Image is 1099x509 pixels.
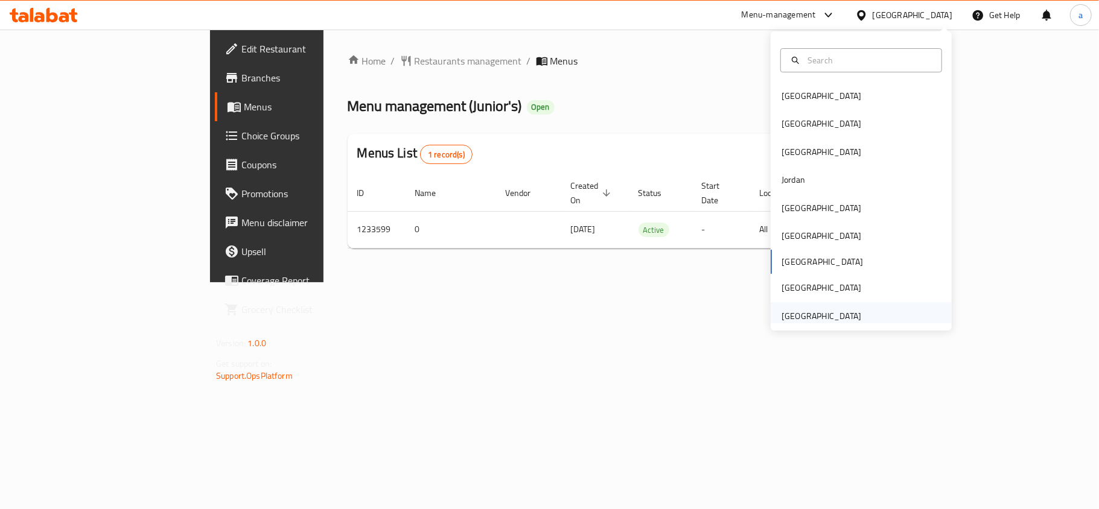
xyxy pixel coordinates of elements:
[742,8,816,22] div: Menu-management
[348,175,948,248] table: enhanced table
[244,100,384,114] span: Menus
[406,211,496,248] td: 0
[241,244,384,259] span: Upsell
[215,208,393,237] a: Menu disclaimer
[782,201,861,215] div: [GEOGRAPHIC_DATA]
[415,186,452,200] span: Name
[247,335,266,351] span: 1.0.0
[215,34,393,63] a: Edit Restaurant
[803,54,934,67] input: Search
[241,128,384,143] span: Choice Groups
[702,179,736,207] span: Start Date
[241,71,384,85] span: Branches
[527,54,531,68] li: /
[215,150,393,179] a: Coupons
[782,281,861,294] div: [GEOGRAPHIC_DATA]
[550,54,578,68] span: Menus
[506,186,547,200] span: Vendor
[216,335,246,351] span: Version:
[639,186,678,200] span: Status
[527,100,555,115] div: Open
[241,186,384,201] span: Promotions
[873,8,952,22] div: [GEOGRAPHIC_DATA]
[215,63,393,92] a: Branches
[215,92,393,121] a: Menus
[420,145,473,164] div: Total records count
[782,117,861,130] div: [GEOGRAPHIC_DATA]
[357,186,380,200] span: ID
[215,266,393,295] a: Coverage Report
[241,157,384,172] span: Coupons
[782,173,805,186] div: Jordan
[782,229,861,242] div: [GEOGRAPHIC_DATA]
[357,144,473,164] h2: Menus List
[216,356,272,371] span: Get support on:
[527,102,555,112] span: Open
[421,149,472,160] span: 1 record(s)
[348,54,865,68] nav: breadcrumb
[215,237,393,266] a: Upsell
[348,92,522,119] span: Menu management ( Junior's )
[750,211,812,248] td: All
[782,89,861,103] div: [GEOGRAPHIC_DATA]
[571,179,614,207] span: Created On
[241,42,384,56] span: Edit Restaurant
[400,54,522,68] a: Restaurants management
[215,295,393,324] a: Grocery Checklist
[241,215,384,230] span: Menu disclaimer
[571,221,596,237] span: [DATE]
[216,368,293,384] a: Support.OpsPlatform
[782,145,861,159] div: [GEOGRAPHIC_DATA]
[760,186,798,200] span: Locale
[1078,8,1083,22] span: a
[215,179,393,208] a: Promotions
[241,302,384,317] span: Grocery Checklist
[639,223,669,237] span: Active
[415,54,522,68] span: Restaurants management
[692,211,750,248] td: -
[782,309,861,323] div: [GEOGRAPHIC_DATA]
[215,121,393,150] a: Choice Groups
[241,273,384,288] span: Coverage Report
